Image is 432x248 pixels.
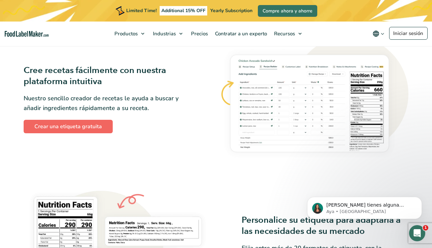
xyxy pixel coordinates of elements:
a: Industrias [150,22,186,46]
span: Industrias [151,30,177,37]
iframe: Intercom live chat [409,225,425,241]
h3: Personalice su etiqueta para adaptarla a las necesidades de su mercado [242,214,408,237]
a: Compre ahora y ahorre [258,5,317,17]
span: 1 [423,225,428,231]
h3: Cree recetas fácilmente con nuestra plataforma intuitiva [24,65,190,87]
span: Yearly Subscription [210,7,252,14]
p: Nuestro sencillo creador de recetas le ayuda a buscar y añadir ingredientes rápidamente a su receta. [24,94,190,113]
a: Iniciar sesión [389,27,428,40]
span: Productos [112,30,138,37]
a: Recursos [271,22,305,46]
a: Precios [188,22,210,46]
span: Recursos [272,30,296,37]
iframe: Intercom notifications mensaje [297,183,432,230]
a: Crear una etiqueta gratuita [24,120,113,133]
span: Limited Time! [126,7,157,14]
span: Precios [189,30,209,37]
span: Contratar a un experto [213,30,268,37]
a: Productos [111,22,148,46]
span: Additional 15% OFF [160,6,207,15]
a: Contratar a un experto [212,22,269,46]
